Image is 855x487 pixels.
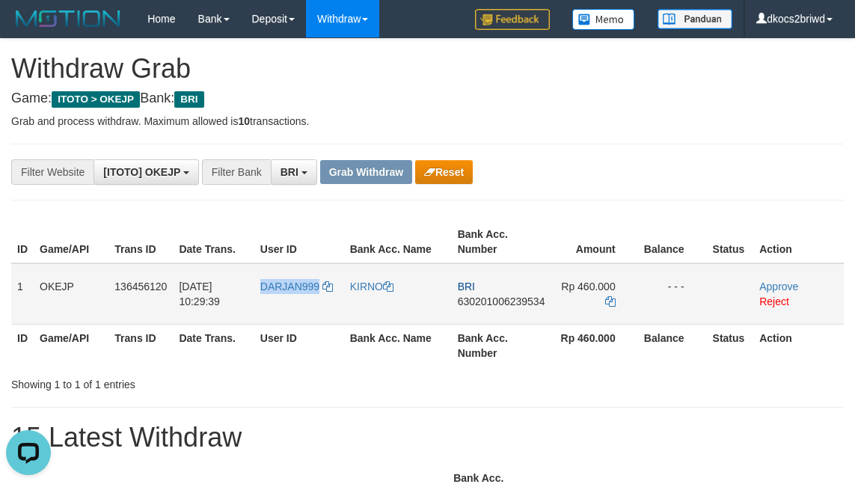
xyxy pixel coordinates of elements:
div: Showing 1 to 1 of 1 entries [11,371,345,392]
th: Bank Acc. Name [344,324,452,367]
h1: 15 Latest Withdraw [11,423,844,453]
th: Balance [638,324,707,367]
th: Bank Acc. Name [344,221,452,263]
a: Copy 460000 to clipboard [605,295,616,307]
th: ID [11,221,34,263]
th: Game/API [34,221,108,263]
img: Button%20Memo.svg [572,9,635,30]
button: BRI [271,159,317,185]
th: Date Trans. [173,221,254,263]
span: BRI [281,166,298,178]
th: Trans ID [108,221,173,263]
a: DARJAN999 [260,281,333,292]
button: [ITOTO] OKEJP [94,159,199,185]
img: panduan.png [658,9,732,29]
img: Feedback.jpg [475,9,550,30]
span: BRI [174,91,203,108]
th: Status [707,221,754,263]
th: Action [753,324,844,367]
h1: Withdraw Grab [11,54,844,84]
td: - - - [638,263,707,325]
span: ITOTO > OKEJP [52,91,140,108]
span: Rp 460.000 [561,281,615,292]
div: Filter Bank [202,159,271,185]
th: Bank Acc. Number [452,324,551,367]
span: BRI [458,281,475,292]
th: Game/API [34,324,108,367]
span: 136456120 [114,281,167,292]
span: [ITOTO] OKEJP [103,166,180,178]
span: Copy 630201006239534 to clipboard [458,295,545,307]
th: User ID [254,324,344,367]
button: Grab Withdraw [320,160,412,184]
th: Status [707,324,754,367]
span: DARJAN999 [260,281,319,292]
button: Open LiveChat chat widget [6,6,51,51]
th: Bank Acc. Number [452,221,551,263]
h4: Game: Bank: [11,91,844,106]
span: [DATE] 10:29:39 [179,281,220,307]
th: Action [753,221,844,263]
th: Rp 460.000 [551,324,638,367]
button: Reset [415,160,473,184]
td: 1 [11,263,34,325]
img: MOTION_logo.png [11,7,125,30]
th: Amount [551,221,638,263]
th: ID [11,324,34,367]
a: KIRNO [350,281,393,292]
div: Filter Website [11,159,94,185]
a: Approve [759,281,798,292]
a: Reject [759,295,789,307]
th: User ID [254,221,344,263]
td: OKEJP [34,263,108,325]
th: Balance [638,221,707,263]
th: Date Trans. [173,324,254,367]
strong: 10 [238,115,250,127]
th: Trans ID [108,324,173,367]
p: Grab and process withdraw. Maximum allowed is transactions. [11,114,844,129]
